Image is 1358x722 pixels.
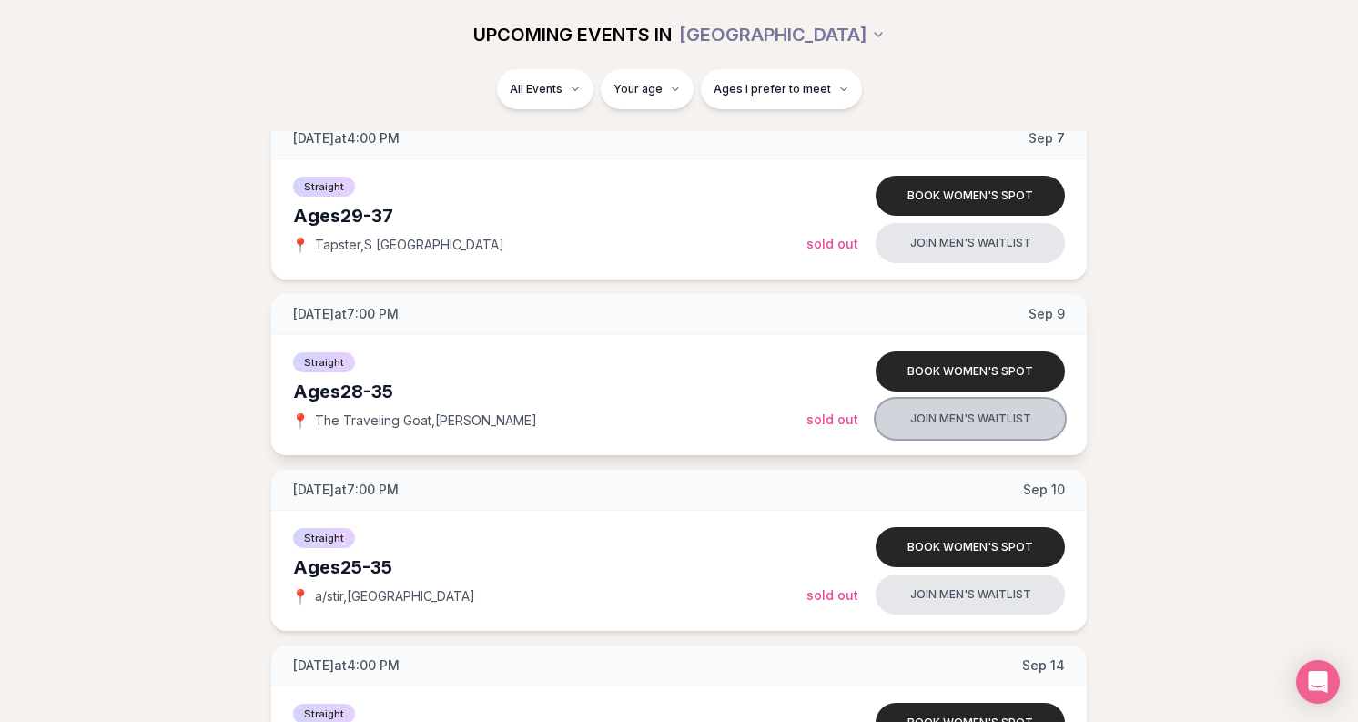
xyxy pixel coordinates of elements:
span: Sep 7 [1029,129,1065,147]
button: Book women's spot [876,351,1065,392]
button: [GEOGRAPHIC_DATA] [679,15,886,55]
button: Join men's waitlist [876,223,1065,263]
span: [DATE] at 7:00 PM [293,305,399,323]
span: UPCOMING EVENTS IN [473,22,672,47]
span: Ages I prefer to meet [714,82,831,97]
div: Ages 29-37 [293,203,806,229]
button: Join men's waitlist [876,575,1065,615]
span: The Traveling Goat , [PERSON_NAME] [315,412,537,430]
span: Straight [293,528,355,548]
span: Sep 14 [1022,656,1065,675]
span: Sold Out [806,236,858,251]
span: a/stir , [GEOGRAPHIC_DATA] [315,587,475,605]
span: Straight [293,177,355,197]
div: Ages 25-35 [293,554,806,580]
button: Book women's spot [876,176,1065,216]
button: Book women's spot [876,527,1065,567]
span: 📍 [293,413,308,428]
span: All Events [510,82,562,97]
button: Your age [601,69,694,109]
span: [DATE] at 4:00 PM [293,656,400,675]
span: Straight [293,352,355,372]
span: Sep 10 [1023,481,1065,499]
div: Open Intercom Messenger [1296,660,1340,704]
span: [DATE] at 7:00 PM [293,481,399,499]
button: Ages I prefer to meet [701,69,862,109]
span: Sold Out [806,587,858,603]
span: 📍 [293,589,308,604]
span: 📍 [293,238,308,252]
span: [DATE] at 4:00 PM [293,129,400,147]
button: Join men's waitlist [876,399,1065,439]
span: Tapster , S [GEOGRAPHIC_DATA] [315,236,504,254]
div: Ages 28-35 [293,379,806,404]
span: Sold Out [806,412,858,427]
button: All Events [497,69,593,109]
span: Your age [613,82,663,97]
span: Sep 9 [1029,305,1065,323]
